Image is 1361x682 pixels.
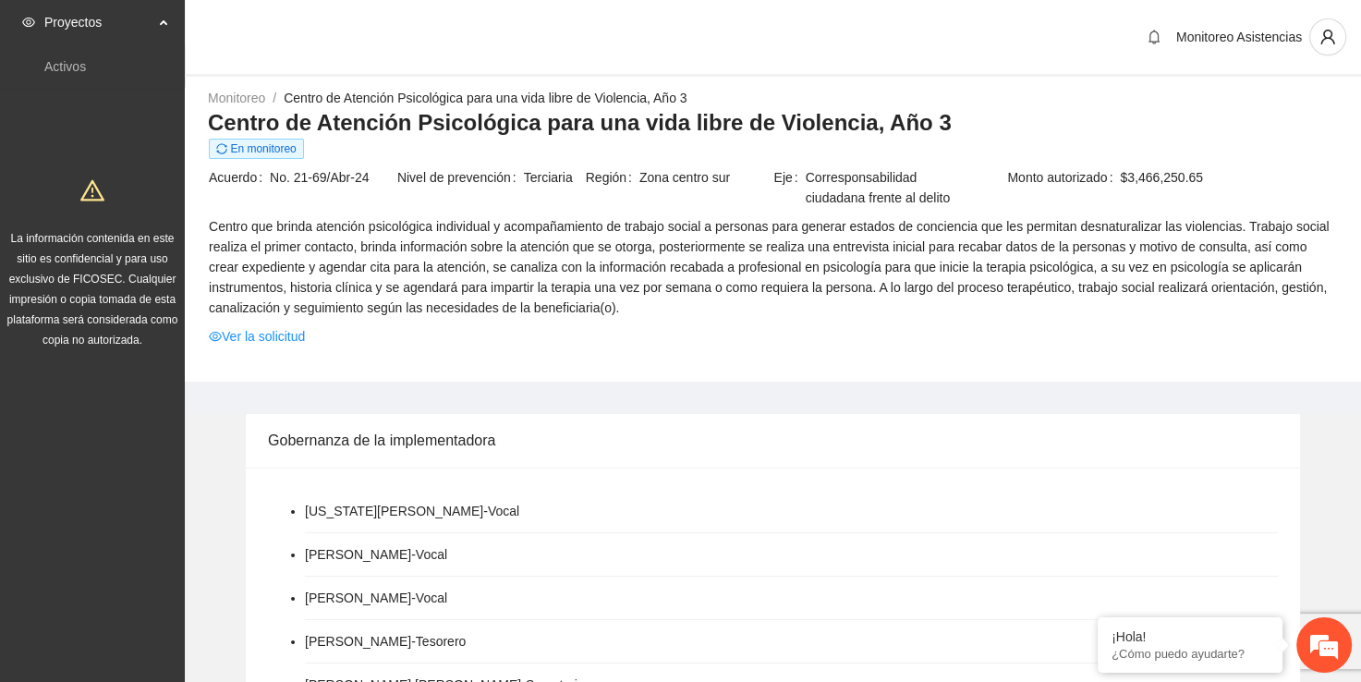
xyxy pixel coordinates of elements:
[273,91,276,105] span: /
[1176,30,1302,44] span: Monitoreo Asistencias
[639,167,772,188] span: Zona centro sur
[107,230,255,417] span: Estamos en línea.
[268,414,1278,467] div: Gobernanza de la implementadora
[1310,29,1345,45] span: user
[44,4,153,41] span: Proyectos
[284,91,687,105] a: Centro de Atención Psicológica para una vida libre de Violencia, Año 3
[305,588,447,608] li: [PERSON_NAME] - Vocal
[7,232,178,347] span: La información contenida en este sitio es confidencial y para uso exclusivo de FICOSEC. Cualquier...
[209,216,1337,318] span: Centro que brinda atención psicológica individual y acompañamiento de trabajo social a personas p...
[524,167,584,188] span: Terciaria
[1309,18,1346,55] button: user
[209,139,304,159] span: En monitoreo
[96,94,310,118] div: Chatee con nosotros ahora
[209,167,270,188] span: Acuerdo
[209,326,305,347] a: eyeVer la solicitud
[586,167,639,188] span: Región
[44,59,86,74] a: Activos
[22,16,35,29] span: eye
[80,178,104,202] span: warning
[1112,647,1269,661] p: ¿Cómo puedo ayudarte?
[773,167,805,208] span: Eje
[270,167,395,188] span: No. 21-69/Abr-24
[209,330,222,343] span: eye
[208,91,265,105] a: Monitoreo
[305,631,466,652] li: [PERSON_NAME] - Tesorero
[1120,167,1337,188] span: $3,466,250.65
[305,501,519,521] li: [US_STATE][PERSON_NAME] - Vocal
[1140,30,1168,44] span: bell
[208,108,1338,138] h3: Centro de Atención Psicológica para una vida libre de Violencia, Año 3
[216,143,227,154] span: sync
[303,9,347,54] div: Minimizar ventana de chat en vivo
[397,167,524,188] span: Nivel de prevención
[1112,629,1269,644] div: ¡Hola!
[1139,22,1169,52] button: bell
[806,167,961,208] span: Corresponsabilidad ciudadana frente al delito
[305,544,447,565] li: [PERSON_NAME] - Vocal
[1007,167,1120,188] span: Monto autorizado
[9,471,352,536] textarea: Escriba su mensaje y pulse “Intro”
